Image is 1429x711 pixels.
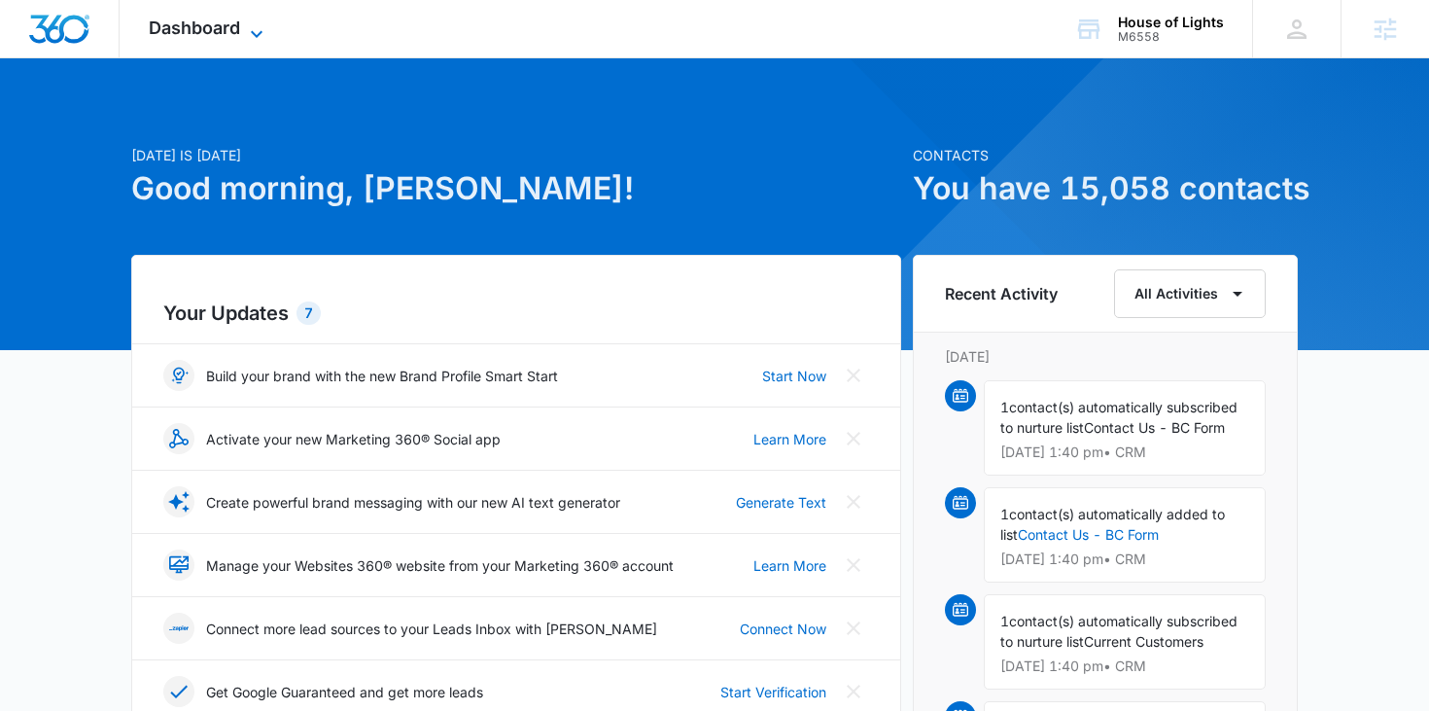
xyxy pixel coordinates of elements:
p: [DATE] [945,346,1266,367]
button: Close [838,423,869,454]
p: [DATE] is [DATE] [131,145,901,165]
button: Close [838,360,869,391]
a: Start Now [762,366,826,386]
span: Current Customers [1084,633,1203,650]
a: Learn More [753,429,826,449]
h6: Recent Activity [945,282,1058,305]
span: contact(s) automatically added to list [1000,506,1225,543]
p: Activate your new Marketing 360® Social app [206,429,501,449]
span: 1 [1000,506,1009,522]
p: [DATE] 1:40 pm • CRM [1000,552,1249,566]
button: Close [838,550,869,581]
a: Connect Now [740,619,826,639]
span: 1 [1000,613,1009,629]
span: Dashboard [149,18,240,38]
p: Contacts [913,145,1298,165]
p: Build your brand with the new Brand Profile Smart Start [206,366,558,386]
button: Close [838,613,869,644]
button: All Activities [1114,269,1266,318]
span: 1 [1000,399,1009,415]
button: Close [838,676,869,707]
div: account id [1118,30,1224,44]
p: Manage your Websites 360® website from your Marketing 360® account [206,555,674,576]
span: contact(s) automatically subscribed to nurture list [1000,399,1237,436]
h1: You have 15,058 contacts [913,165,1298,212]
h1: Good morning, [PERSON_NAME]! [131,165,901,212]
p: Connect more lead sources to your Leads Inbox with [PERSON_NAME] [206,619,657,639]
a: Contact Us - BC Form [1018,526,1159,543]
button: Close [838,486,869,517]
a: Generate Text [736,492,826,513]
span: contact(s) automatically subscribed to nurture list [1000,613,1237,650]
div: 7 [296,302,321,325]
p: [DATE] 1:40 pm • CRM [1000,659,1249,673]
a: Learn More [753,555,826,576]
p: Get Google Guaranteed and get more leads [206,682,483,702]
p: [DATE] 1:40 pm • CRM [1000,445,1249,459]
span: Contact Us - BC Form [1084,419,1225,436]
h2: Your Updates [163,299,869,328]
p: Create powerful brand messaging with our new AI text generator [206,492,620,513]
a: Start Verification [720,682,826,702]
div: account name [1118,15,1224,30]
